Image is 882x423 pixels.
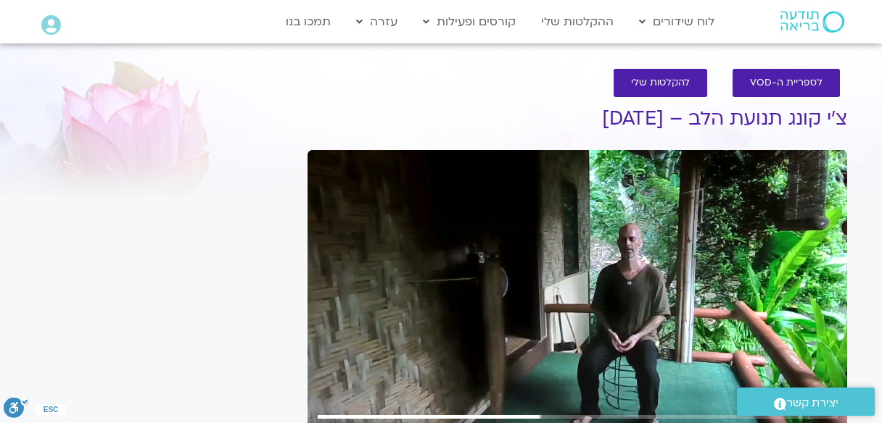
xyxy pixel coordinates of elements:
a: עזרה [349,8,405,35]
img: תודעה בריאה [780,11,844,33]
a: ההקלטות שלי [534,8,621,35]
span: להקלטות שלי [631,78,690,88]
h1: צ'י קונג תנועת הלב – [DATE] [308,108,847,130]
span: יצירת קשר [786,393,838,413]
a: יצירת קשר [737,388,875,416]
a: להקלטות שלי [614,69,707,97]
a: תמכו בנו [279,8,338,35]
a: לוח שידורים [632,8,722,35]
a: קורסים ופעילות [416,8,523,35]
span: לספריית ה-VOD [750,78,823,88]
a: לספריית ה-VOD [733,69,840,97]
